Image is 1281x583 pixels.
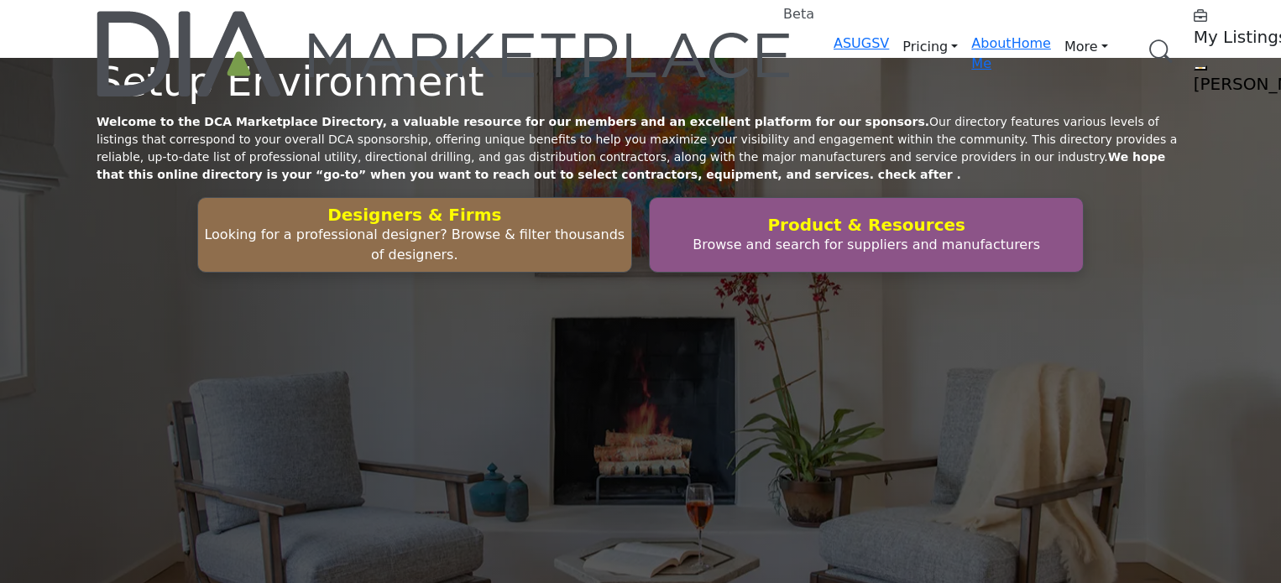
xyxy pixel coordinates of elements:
[97,115,929,128] strong: Welcome to the DCA Marketplace Directory, a valuable resource for our members and an excellent pl...
[1051,34,1122,60] a: More
[203,225,626,265] p: Looking for a professional designer? Browse & filter thousands of designers.
[97,150,1165,181] strong: We hope that this online directory is your “go-to” when you want to reach out to select contracto...
[649,197,1084,273] button: Product & Resources Browse and search for suppliers and manufacturers
[97,11,793,96] a: Beta
[97,113,1184,184] p: Our directory features various levels of listings that correspond to your overall DCA sponsorship...
[655,215,1078,235] h2: Product & Resources
[655,235,1078,255] p: Browse and search for suppliers and manufacturers
[203,205,626,225] h2: Designers & Firms
[971,35,1011,71] a: About Me
[1132,29,1184,74] a: Search
[1194,65,1207,70] button: Show hide supplier dropdown
[834,35,889,51] a: ASUGSV
[1012,35,1051,51] a: Home
[783,6,814,22] h6: Beta
[97,11,793,96] img: Site Logo
[889,34,971,60] a: Pricing
[197,197,632,273] button: Designers & Firms Looking for a professional designer? Browse & filter thousands of designers.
